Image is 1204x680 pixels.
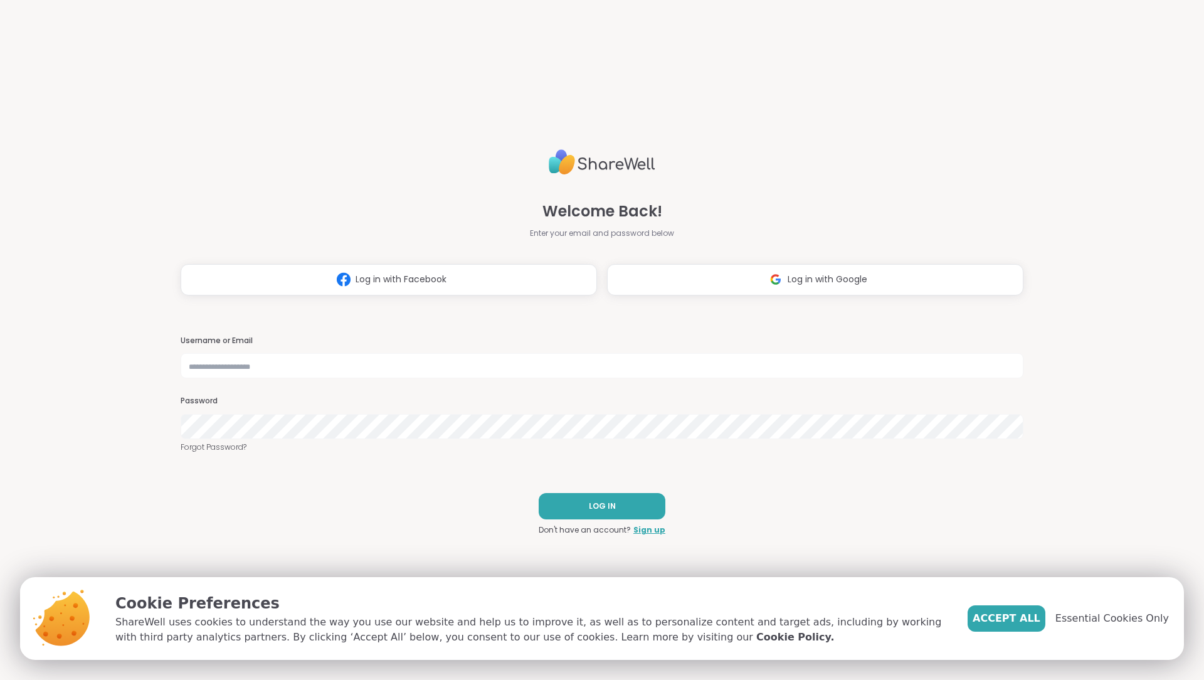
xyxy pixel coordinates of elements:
[633,524,665,536] a: Sign up
[788,273,867,286] span: Log in with Google
[589,501,616,512] span: LOG IN
[542,200,662,223] span: Welcome Back!
[115,615,948,645] p: ShareWell uses cookies to understand the way you use our website and help us to improve it, as we...
[549,144,655,180] img: ShareWell Logo
[968,605,1045,632] button: Accept All
[181,264,597,295] button: Log in with Facebook
[530,228,674,239] span: Enter your email and password below
[1055,611,1169,626] span: Essential Cookies Only
[764,268,788,291] img: ShareWell Logomark
[973,611,1040,626] span: Accept All
[181,396,1023,406] h3: Password
[181,336,1023,346] h3: Username or Email
[756,630,834,645] a: Cookie Policy.
[607,264,1023,295] button: Log in with Google
[115,592,948,615] p: Cookie Preferences
[332,268,356,291] img: ShareWell Logomark
[356,273,446,286] span: Log in with Facebook
[539,493,665,519] button: LOG IN
[181,442,1023,453] a: Forgot Password?
[539,524,631,536] span: Don't have an account?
